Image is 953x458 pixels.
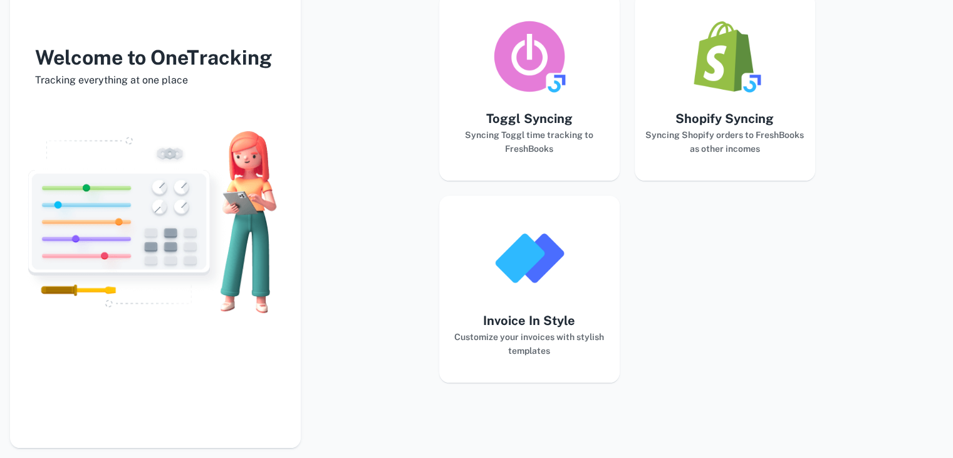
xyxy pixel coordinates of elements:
img: logo_toggl_syncing_app.png [492,19,567,94]
h3: Welcome to OneTracking [10,43,301,73]
img: logo_shopify_syncing_app.png [687,19,763,94]
h6: Syncing Shopify orders to FreshBooks as other incomes [645,128,805,156]
img: landing [10,113,301,331]
h5: Toggl Syncing [449,109,610,128]
h6: Customize your invoices with stylish templates [449,330,610,358]
h5: Invoice In Style [449,311,610,330]
button: Invoice In StyleCustomize your invoices with stylish templates [439,196,620,383]
span: Tracking everything at one place [10,73,301,88]
h6: Syncing Toggl time tracking to FreshBooks [449,128,610,156]
h5: Shopify Syncing [645,109,805,128]
img: logo_invoice_in_style_app.png [492,221,567,296]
